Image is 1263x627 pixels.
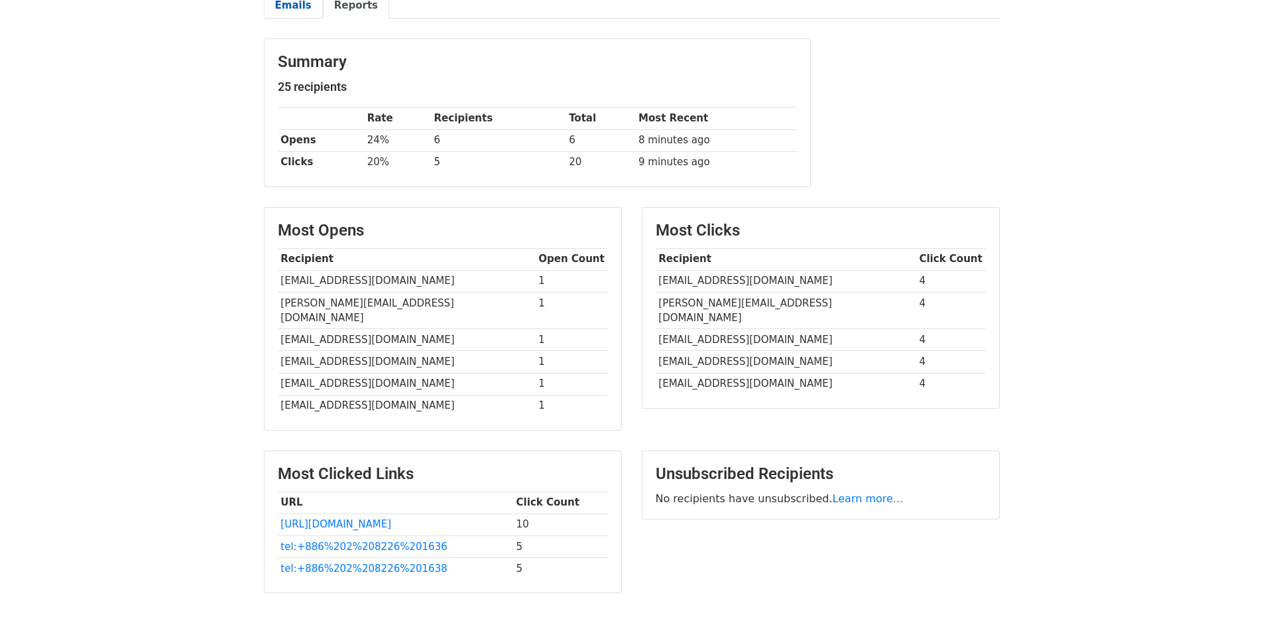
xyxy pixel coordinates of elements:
td: [EMAIL_ADDRESS][DOMAIN_NAME] [278,373,536,395]
h5: 25 recipients [278,80,797,94]
td: 4 [916,351,986,373]
th: Recipients [431,107,566,129]
th: Opens [278,129,364,151]
td: 6 [431,129,566,151]
td: 24% [364,129,431,151]
td: [EMAIL_ADDRESS][DOMAIN_NAME] [278,351,536,373]
td: [PERSON_NAME][EMAIL_ADDRESS][DOMAIN_NAME] [278,292,536,329]
th: Click Count [513,492,608,514]
td: 5 [431,151,566,173]
td: 10 [513,514,608,535]
th: Click Count [916,248,986,270]
td: 5 [513,535,608,557]
td: 1 [536,329,608,351]
td: [EMAIL_ADDRESS][DOMAIN_NAME] [656,270,916,292]
a: [URL][DOMAIN_NAME] [280,518,391,530]
td: [EMAIL_ADDRESS][DOMAIN_NAME] [656,351,916,373]
th: Total [566,107,635,129]
a: tel:+886%202%208226%201638 [280,563,447,575]
h3: Most Clicked Links [278,464,608,484]
td: 6 [566,129,635,151]
td: [EMAIL_ADDRESS][DOMAIN_NAME] [656,373,916,395]
td: 20 [566,151,635,173]
td: 4 [916,373,986,395]
h3: Unsubscribed Recipients [656,464,986,484]
h3: Summary [278,52,797,72]
td: 4 [916,270,986,292]
td: 4 [916,329,986,351]
th: URL [278,492,513,514]
p: No recipients have unsubscribed. [656,492,986,506]
th: Most Recent [635,107,796,129]
td: 9 minutes ago [635,151,796,173]
td: 5 [513,557,608,579]
td: 20% [364,151,431,173]
td: [EMAIL_ADDRESS][DOMAIN_NAME] [278,270,536,292]
td: 8 minutes ago [635,129,796,151]
td: 1 [536,292,608,329]
td: 1 [536,270,608,292]
td: [PERSON_NAME][EMAIL_ADDRESS][DOMAIN_NAME] [656,292,916,329]
div: 聊天小工具 [1197,563,1263,627]
a: Learn more... [833,492,904,505]
td: [EMAIL_ADDRESS][DOMAIN_NAME] [278,329,536,351]
td: 1 [536,351,608,373]
th: Rate [364,107,431,129]
h3: Most Clicks [656,221,986,240]
th: Clicks [278,151,364,173]
td: 4 [916,292,986,329]
td: [EMAIL_ADDRESS][DOMAIN_NAME] [278,395,536,417]
a: tel:+886%202%208226%201636 [280,541,447,553]
h3: Most Opens [278,221,608,240]
td: 1 [536,395,608,417]
th: Recipient [278,248,536,270]
td: 1 [536,373,608,395]
iframe: Chat Widget [1197,563,1263,627]
td: [EMAIL_ADDRESS][DOMAIN_NAME] [656,329,916,351]
th: Recipient [656,248,916,270]
th: Open Count [536,248,608,270]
